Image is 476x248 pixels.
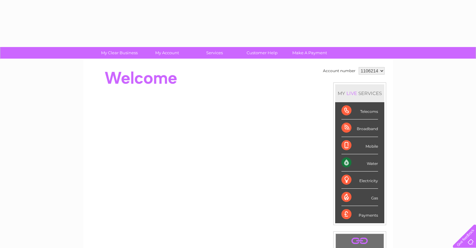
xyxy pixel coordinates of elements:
[94,47,145,59] a: My Clear Business
[341,137,378,154] div: Mobile
[141,47,193,59] a: My Account
[345,90,358,96] div: LIVE
[335,84,384,102] div: MY SERVICES
[321,66,357,76] td: Account number
[337,235,382,246] a: .
[236,47,288,59] a: Customer Help
[341,154,378,171] div: Water
[341,171,378,189] div: Electricity
[284,47,335,59] a: Make A Payment
[341,189,378,206] div: Gas
[341,119,378,137] div: Broadband
[341,102,378,119] div: Telecoms
[341,206,378,223] div: Payments
[189,47,240,59] a: Services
